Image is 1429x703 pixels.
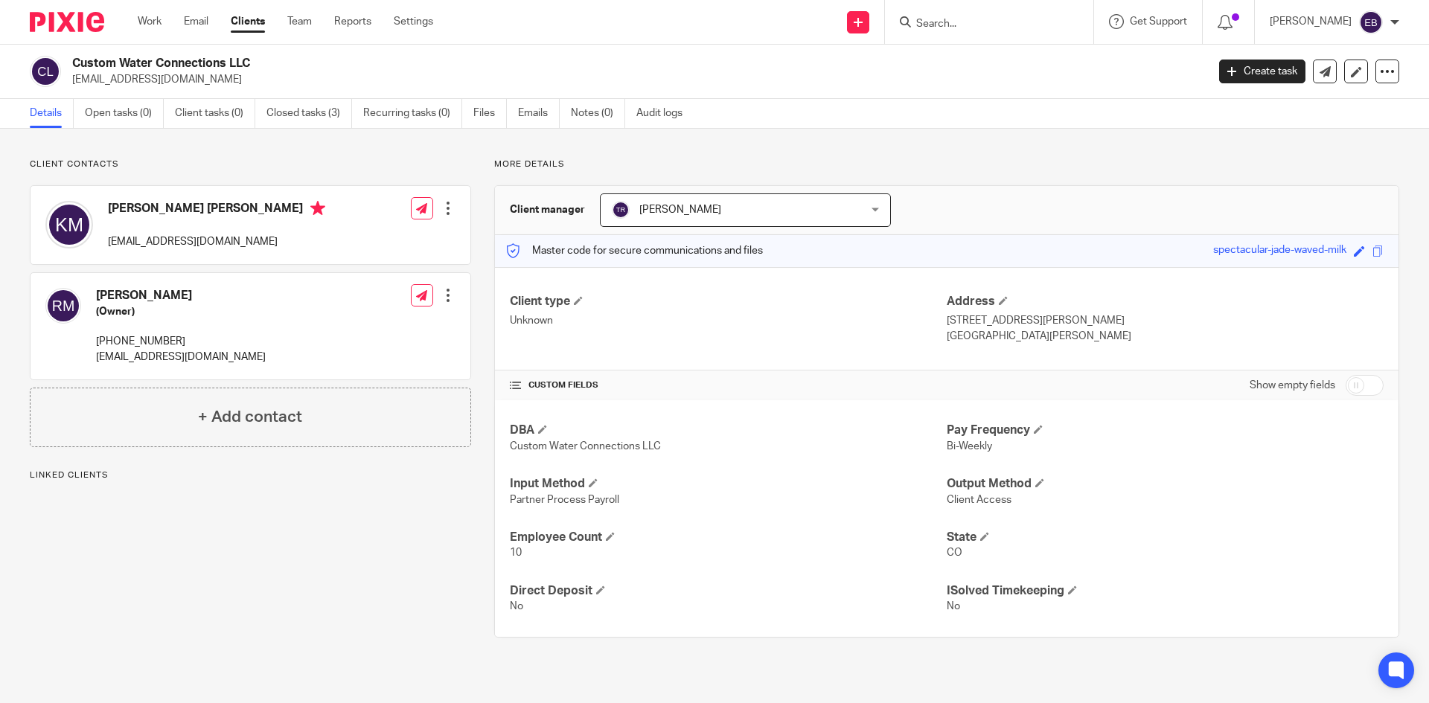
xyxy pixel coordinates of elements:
[947,476,1384,492] h4: Output Method
[30,158,471,170] p: Client contacts
[30,12,104,32] img: Pixie
[45,201,93,248] img: svg%3E
[96,350,266,365] p: [EMAIL_ADDRESS][DOMAIN_NAME]
[947,441,992,452] span: Bi-Weekly
[494,158,1399,170] p: More details
[510,601,523,611] span: No
[108,234,325,249] p: [EMAIL_ADDRESS][DOMAIN_NAME]
[510,202,585,217] h3: Client manager
[287,14,312,29] a: Team
[30,56,61,87] img: svg%3E
[947,530,1384,545] h4: State
[510,423,947,438] h4: DBA
[947,548,962,558] span: CO
[915,18,1049,31] input: Search
[947,294,1384,309] h4: Address
[72,56,972,71] h2: Custom Water Connections LLC
[45,288,81,324] img: svg%3E
[506,243,763,258] p: Master code for secure communications and files
[85,99,164,128] a: Open tasks (0)
[510,379,947,391] h4: CUSTOM FIELDS
[612,201,630,219] img: svg%3E
[473,99,507,128] a: Files
[175,99,255,128] a: Client tasks (0)
[510,294,947,309] h4: Client type
[266,99,352,128] a: Closed tasks (3)
[30,469,471,481] p: Linked clients
[639,205,721,215] span: [PERSON_NAME]
[72,72,1197,87] p: [EMAIL_ADDRESS][DOMAIN_NAME]
[1250,378,1335,393] label: Show empty fields
[198,405,302,428] h4: + Add contact
[947,423,1384,438] h4: Pay Frequency
[138,14,162,29] a: Work
[1130,16,1187,27] span: Get Support
[30,99,74,128] a: Details
[636,99,694,128] a: Audit logs
[510,476,947,492] h4: Input Method
[510,548,522,558] span: 10
[1270,14,1352,29] p: [PERSON_NAME]
[108,201,325,219] h4: [PERSON_NAME] [PERSON_NAME]
[96,288,266,304] h4: [PERSON_NAME]
[1359,10,1383,34] img: svg%3E
[96,304,266,319] h5: (Owner)
[510,313,947,328] p: Unknown
[510,495,619,505] span: Partner Process Payroll
[947,329,1384,344] p: [GEOGRAPHIC_DATA][PERSON_NAME]
[947,313,1384,328] p: [STREET_ADDRESS][PERSON_NAME]
[96,334,266,349] p: [PHONE_NUMBER]
[231,14,265,29] a: Clients
[510,441,661,452] span: Custom Water Connections LLC
[947,601,960,611] span: No
[394,14,433,29] a: Settings
[510,530,947,545] h4: Employee Count
[363,99,462,128] a: Recurring tasks (0)
[184,14,208,29] a: Email
[947,583,1384,599] h4: ISolved Timekeeping
[510,583,947,599] h4: Direct Deposit
[518,99,560,128] a: Emails
[1219,60,1305,83] a: Create task
[571,99,625,128] a: Notes (0)
[1213,243,1346,260] div: spectacular-jade-waved-milk
[947,495,1011,505] span: Client Access
[334,14,371,29] a: Reports
[310,201,325,216] i: Primary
